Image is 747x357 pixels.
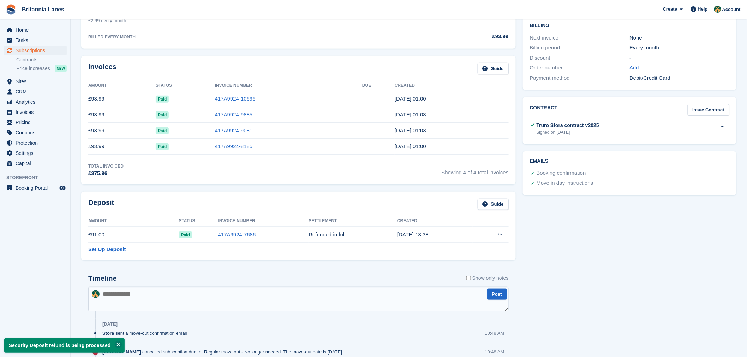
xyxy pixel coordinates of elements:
a: 417A9924-10696 [215,96,256,102]
h2: Invoices [88,63,116,74]
th: Settlement [309,216,397,227]
a: menu [4,46,67,55]
a: menu [4,87,67,97]
span: Paid [156,143,169,150]
div: cancelled subscription due to: Regular move out - No longer needed. The move-out date is [DATE] [102,349,346,355]
button: Post [487,289,507,300]
td: £93.99 [88,139,156,155]
div: Next invoice [530,34,630,42]
div: Signed on [DATE] [537,129,599,135]
a: Issue Contract [688,104,729,116]
div: [DATE] [102,321,118,327]
a: menu [4,158,67,168]
a: menu [4,77,67,86]
span: Create [663,6,677,13]
span: Subscriptions [16,46,58,55]
a: 417A9924-7686 [218,231,256,237]
span: Paid [156,127,169,134]
th: Created [397,216,473,227]
a: Guide [478,63,509,74]
div: NEW [55,65,67,72]
div: Payment method [530,74,630,82]
th: Created [395,80,509,91]
span: Capital [16,158,58,168]
h2: Billing [530,22,729,29]
h2: Contract [530,104,558,116]
label: Show only notes [466,274,509,282]
span: Paid [156,111,169,119]
span: Price increases [16,65,50,72]
time: 2025-06-14 00:03:10 UTC [395,127,426,133]
span: Sites [16,77,58,86]
a: menu [4,128,67,138]
div: None [629,34,729,42]
span: Invoices [16,107,58,117]
input: Show only notes [466,274,471,282]
div: 10:48 AM [485,349,504,355]
th: Invoice Number [218,216,309,227]
span: Home [16,25,58,35]
div: Billing period [530,44,630,52]
span: Protection [16,138,58,148]
div: £2.99 every month [88,17,440,24]
div: Move in day instructions [537,179,593,188]
div: Truro Stora contract v2025 [537,122,599,129]
div: Discount [530,54,630,62]
span: Settings [16,148,58,158]
img: Nathan Kellow [714,6,721,13]
a: 417A9924-9885 [215,111,253,117]
p: Security Deposit refund is being processed [4,338,125,353]
span: Booking Portal [16,183,58,193]
time: 2025-07-14 00:03:59 UTC [395,111,426,117]
span: Coupons [16,128,58,138]
a: Price increases NEW [16,65,67,72]
span: Tasks [16,35,58,45]
a: Guide [478,199,509,210]
div: Total Invoiced [88,163,124,169]
span: Storefront [6,174,70,181]
a: 417A9924-8185 [215,143,253,149]
a: Britannia Lanes [19,4,67,15]
span: Paid [156,96,169,103]
time: 2025-04-30 13:38:18 UTC [397,231,429,237]
h2: Timeline [88,274,117,283]
td: £93.99 [88,123,156,139]
a: 417A9924-9081 [215,127,253,133]
h2: Emails [530,158,729,164]
span: Pricing [16,117,58,127]
a: menu [4,97,67,107]
img: Nathan Kellow [92,290,100,298]
div: 10:48 AM [485,330,504,337]
div: - [629,54,729,62]
a: Preview store [58,184,67,192]
td: Refunded in full [309,227,397,243]
div: Debit/Credit Card [629,74,729,82]
td: £93.99 [88,107,156,123]
div: £375.96 [88,169,124,177]
span: CRM [16,87,58,97]
th: Status [179,216,218,227]
a: menu [4,138,67,148]
h2: Deposit [88,199,114,210]
th: Amount [88,216,179,227]
th: Amount [88,80,156,91]
th: Due [362,80,395,91]
a: menu [4,148,67,158]
div: Every month [629,44,729,52]
span: Account [722,6,741,13]
th: Invoice Number [215,80,363,91]
div: Order number [530,64,630,72]
div: £93.99 [440,32,509,41]
time: 2025-05-14 00:00:30 UTC [395,143,426,149]
a: menu [4,183,67,193]
td: £93.99 [88,91,156,107]
a: menu [4,117,67,127]
div: BILLED EVERY MONTH [88,34,440,40]
img: stora-icon-8386f47178a22dfd0bd8f6a31ec36ba5ce8667c1dd55bd0f319d3a0aa187defe.svg [6,4,16,15]
span: Paid [179,231,192,238]
span: Showing 4 of 4 total invoices [442,163,509,177]
span: Help [698,6,708,13]
a: menu [4,25,67,35]
a: Set Up Deposit [88,246,126,254]
span: Stora [102,330,114,337]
